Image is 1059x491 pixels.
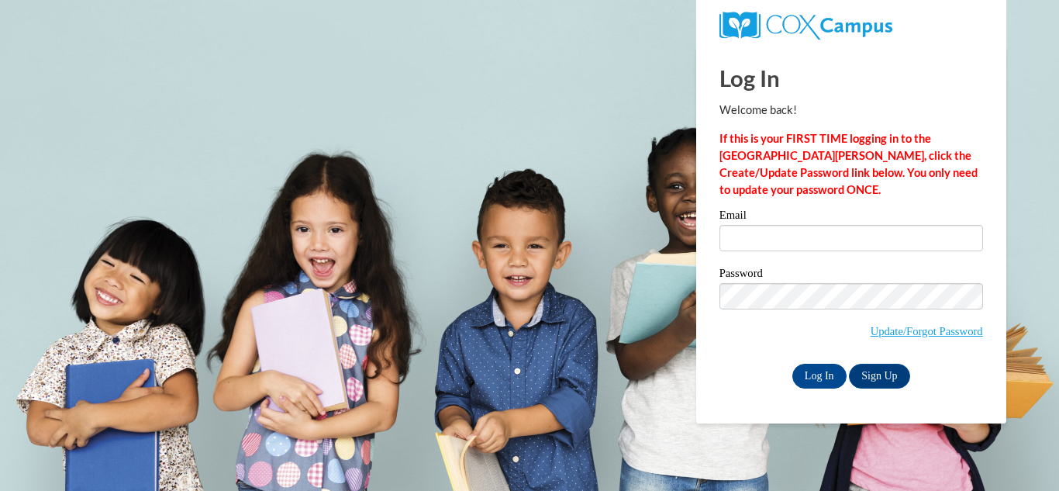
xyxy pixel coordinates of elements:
[719,12,892,40] img: COX Campus
[719,18,892,31] a: COX Campus
[719,62,983,94] h1: Log In
[719,268,983,283] label: Password
[719,209,983,225] label: Email
[871,325,983,337] a: Update/Forgot Password
[849,364,909,389] a: Sign Up
[792,364,847,389] input: Log In
[719,102,983,119] p: Welcome back!
[719,132,978,196] strong: If this is your FIRST TIME logging in to the [GEOGRAPHIC_DATA][PERSON_NAME], click the Create/Upd...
